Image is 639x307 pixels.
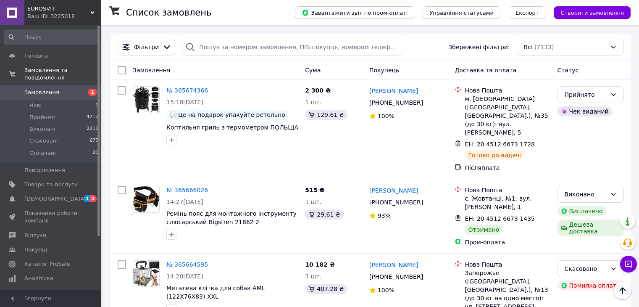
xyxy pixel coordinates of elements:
[509,6,546,19] button: Експорт
[465,141,535,148] span: ЕН: 20 4512 6673 1728
[565,90,607,99] div: Прийнято
[182,39,403,56] input: Пошук за номером замовлення, ПІБ покупця, номером телефону, Email, номером накладної
[24,66,101,82] span: Замовлення та повідомлення
[133,86,160,113] a: Фото товару
[305,99,321,106] span: 1 шт.
[368,97,425,109] div: [PHONE_NUMBER]
[515,10,539,16] span: Експорт
[24,167,65,174] span: Повідомлення
[465,215,535,222] span: ЕН: 20 4512 6673 1435
[170,111,176,118] img: :speech_balloon:
[133,67,170,74] span: Замовлення
[24,209,78,225] span: Показники роботи компанії
[29,137,58,145] span: Скасовані
[89,137,98,145] span: 677
[524,43,533,51] span: Всі
[560,10,624,16] span: Створити замовлення
[554,6,631,19] button: Створити замовлення
[24,246,47,254] span: Покупці
[166,285,265,300] a: Металева клітка для собак AML (122X76X83) XXL
[166,273,203,280] span: 14:20[DATE]
[557,220,624,236] div: Дешева доставка
[369,67,399,74] span: Покупець
[24,89,59,96] span: Замовлення
[369,87,418,95] a: [PERSON_NAME]
[465,95,550,137] div: м. [GEOGRAPHIC_DATA] ([GEOGRAPHIC_DATA], [GEOGRAPHIC_DATA].), №35 (до 30 кг): вул. [PERSON_NAME], 5
[448,43,510,51] span: Збережені фільтри:
[305,261,335,268] span: 10 182 ₴
[369,261,418,269] a: [PERSON_NAME]
[465,150,524,160] div: Готово до видачі
[565,190,607,199] div: Виконано
[84,195,90,202] span: 1
[305,87,331,94] span: 2 300 ₴
[133,186,160,213] a: Фото товару
[423,6,500,19] button: Управління статусами
[557,206,606,216] div: Виплачено
[92,149,98,157] span: 20
[126,8,211,18] h1: Список замовлень
[302,9,408,16] span: Завантажити звіт по пром-оплаті
[166,261,208,268] a: № 365664595
[557,67,579,74] span: Статус
[178,111,285,118] span: Це на подарок упакуйте ретельно
[27,5,90,13] span: EUROSVIT
[24,260,70,268] span: Каталог ProSale
[465,86,550,95] div: Нова Пошта
[4,29,99,45] input: Пошук
[24,275,53,282] span: Аналітика
[166,124,298,131] a: Коптильня гриль з термометром ПОЛЬЩА
[455,67,516,74] span: Доставка та оплата
[305,198,321,205] span: 1 шт.
[368,271,425,283] div: [PHONE_NUMBER]
[305,284,347,294] div: 407.28 ₴
[166,210,297,225] a: Ремінь пояс для монтажного інструменту слюсарський Bigstren 21862 2
[133,261,159,287] img: Фото товару
[166,87,208,94] a: № 365674366
[465,164,550,172] div: Післяплата
[24,52,48,60] span: Головна
[29,125,55,133] span: Виконані
[378,113,394,119] span: 100%
[134,43,159,51] span: Фільтри
[95,102,98,109] span: 1
[465,194,550,211] div: с. Жовтанці, №1: вул. [PERSON_NAME], 1
[378,212,391,219] span: 93%
[565,264,607,273] div: Скасовано
[465,225,502,235] div: Отримано
[465,186,550,194] div: Нова Пошта
[87,114,98,121] span: 4217
[29,102,42,109] span: Нові
[369,186,418,195] a: [PERSON_NAME]
[305,67,321,74] span: Cума
[166,99,203,106] span: 15:18[DATE]
[368,196,425,208] div: [PHONE_NUMBER]
[305,187,324,193] span: 515 ₴
[534,44,554,50] span: (7133)
[29,149,56,157] span: Оплачені
[29,114,55,121] span: Прийняті
[90,195,97,202] span: 4
[305,209,343,220] div: 29.61 ₴
[88,89,97,96] span: 1
[545,9,631,16] a: Створити замовлення
[305,273,321,280] span: 3 шт.
[465,260,550,269] div: Нова Пошта
[24,289,78,304] span: Управління сайтом
[429,10,494,16] span: Управління статусами
[166,198,203,205] span: 14:27[DATE]
[614,282,631,299] button: Наверх
[27,13,101,20] div: Ваш ID: 3225018
[305,110,347,120] div: 129.61 ₴
[133,186,159,212] img: Фото товару
[378,287,394,294] span: 100%
[24,232,46,239] span: Відгуки
[24,181,78,188] span: Товари та послуги
[557,281,624,291] div: Помилка оплати
[166,187,208,193] a: № 365666026
[24,195,87,203] span: [DEMOGRAPHIC_DATA]
[295,6,414,19] button: Завантажити звіт по пром-оплаті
